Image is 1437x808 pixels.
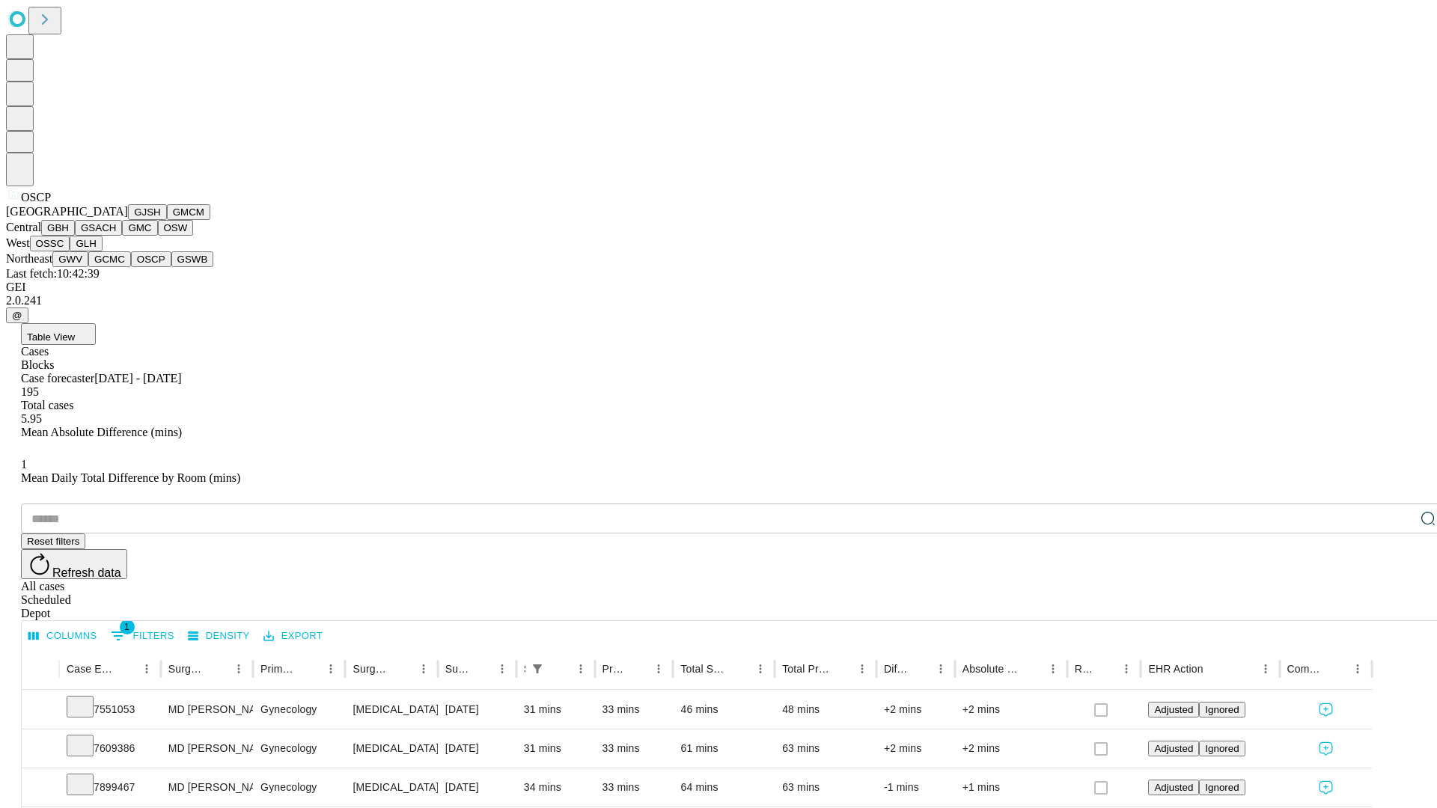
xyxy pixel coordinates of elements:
button: Menu [1116,658,1137,679]
button: Adjusted [1148,741,1199,756]
button: Sort [207,658,228,679]
div: Case Epic Id [67,663,114,675]
button: Ignored [1199,741,1245,756]
button: Show filters [527,658,548,679]
button: GBH [41,220,75,236]
div: 63 mins [782,729,869,768]
div: +1 mins [962,768,1060,807]
button: GMC [122,220,157,236]
button: Menu [320,658,341,679]
span: 1 [21,458,27,471]
div: Comments [1287,663,1325,675]
div: Total Predicted Duration [782,663,829,675]
button: Sort [1095,658,1116,679]
div: [DATE] [445,768,509,807]
span: 5.95 [21,412,42,425]
button: Menu [750,658,771,679]
button: GCMC [88,251,131,267]
button: Sort [729,658,750,679]
button: Menu [413,658,434,679]
div: 7551053 [67,691,153,729]
button: GJSH [128,204,167,220]
div: 31 mins [524,729,588,768]
div: [MEDICAL_DATA] INJECTION IMPLANT MATERIAL SUBMUCOSAL [MEDICAL_DATA] [353,691,430,729]
div: 33 mins [602,729,666,768]
div: MD [PERSON_NAME] [168,691,245,729]
div: 63 mins [782,768,869,807]
span: [DATE] - [DATE] [94,372,181,385]
span: Adjusted [1154,704,1193,715]
button: OSSC [30,236,70,251]
button: GSACH [75,220,122,236]
button: Export [260,625,326,648]
button: Menu [930,658,951,679]
div: 7609386 [67,729,153,768]
button: OSW [158,220,194,236]
span: Total cases [21,399,73,411]
div: Scheduled In Room Duration [524,663,525,675]
div: 33 mins [602,768,666,807]
button: Menu [648,658,669,679]
span: Refresh data [52,566,121,579]
button: Reset filters [21,533,85,549]
div: Total Scheduled Duration [680,663,727,675]
button: Menu [570,658,591,679]
span: Ignored [1205,743,1239,754]
div: [MEDICAL_DATA] INJECTION IMPLANT MATERIAL SUBMUCOSAL [MEDICAL_DATA] [353,729,430,768]
button: Sort [627,658,648,679]
button: OSCP [131,251,171,267]
div: 7899467 [67,768,153,807]
span: @ [12,310,22,321]
button: Adjusted [1148,702,1199,717]
div: Absolute Difference [962,663,1020,675]
span: Northeast [6,252,52,265]
span: Table View [27,331,75,343]
span: Adjusted [1154,743,1193,754]
div: +2 mins [962,729,1060,768]
div: Difference [884,663,908,675]
span: Ignored [1205,704,1239,715]
div: [MEDICAL_DATA] INJECTION IMPLANT MATERIAL SUBMUCOSAL [MEDICAL_DATA] [353,768,430,807]
div: 34 mins [524,768,588,807]
span: West [6,236,30,249]
button: Refresh data [21,549,127,579]
button: Ignored [1199,702,1245,717]
button: Sort [831,658,852,679]
button: Expand [29,697,52,723]
span: Case forecaster [21,372,94,385]
div: [DATE] [445,691,509,729]
button: Expand [29,775,52,801]
div: Surgeon Name [168,663,206,675]
button: GMCM [167,204,210,220]
div: EHR Action [1148,663,1203,675]
span: Adjusted [1154,782,1193,793]
button: Select columns [25,625,101,648]
div: GEI [6,281,1431,294]
span: 1 [120,619,135,634]
div: [DATE] [445,729,509,768]
button: Ignored [1199,780,1245,795]
div: 48 mins [782,691,869,729]
div: Surgery Name [353,663,390,675]
button: Table View [21,323,96,345]
div: 2.0.241 [6,294,1431,307]
span: Reset filters [27,536,79,547]
div: Gynecology [260,729,338,768]
button: Menu [1347,658,1368,679]
div: Resolved in EHR [1075,663,1094,675]
button: Menu [1255,658,1276,679]
span: Ignored [1205,782,1239,793]
button: Sort [299,658,320,679]
button: GSWB [171,251,214,267]
div: MD [PERSON_NAME] [168,768,245,807]
span: Last fetch: 10:42:39 [6,267,100,280]
button: Menu [136,658,157,679]
button: Show filters [107,624,178,648]
span: Mean Absolute Difference (mins) [21,426,182,438]
button: Sort [471,658,492,679]
div: -1 mins [884,768,948,807]
div: Surgery Date [445,663,469,675]
span: OSCP [21,191,51,203]
div: +2 mins [884,691,948,729]
span: Mean Daily Total Difference by Room (mins) [21,471,240,484]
